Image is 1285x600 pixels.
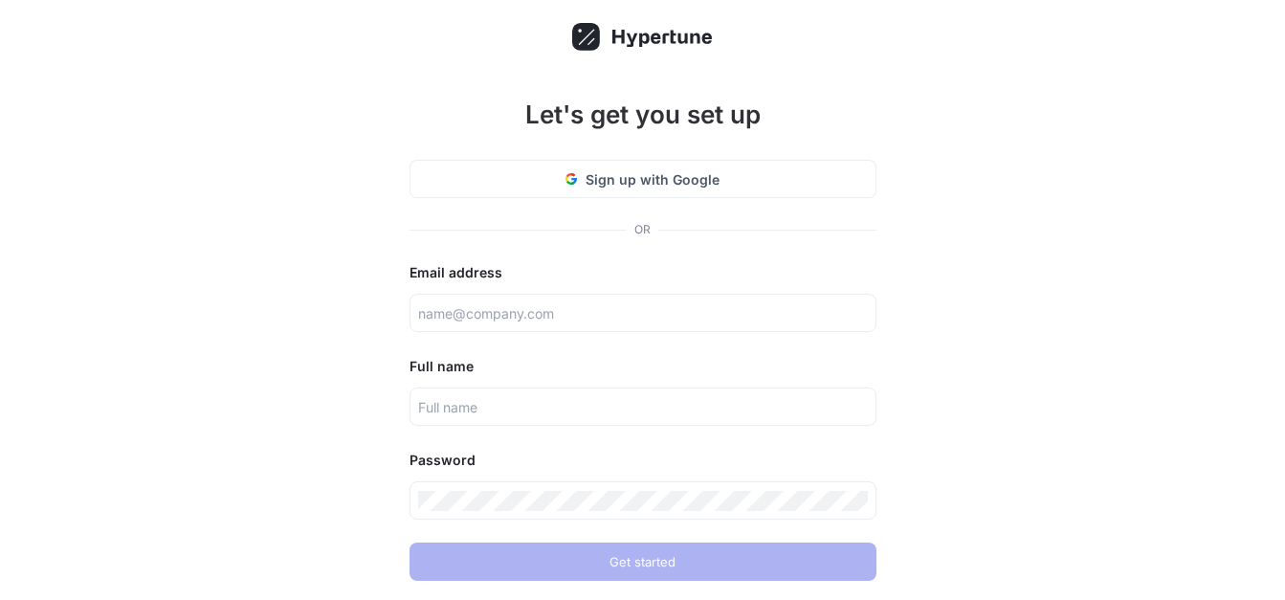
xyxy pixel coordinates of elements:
[410,543,876,581] button: Get started
[410,160,876,198] button: Sign up with Google
[410,449,876,472] div: Password
[410,355,876,378] div: Full name
[410,96,876,133] h1: Let's get you set up
[586,169,720,189] span: Sign up with Google
[634,221,651,238] div: OR
[410,261,876,284] div: Email address
[418,397,868,417] input: Full name
[418,303,868,323] input: name@company.com
[609,556,676,567] span: Get started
